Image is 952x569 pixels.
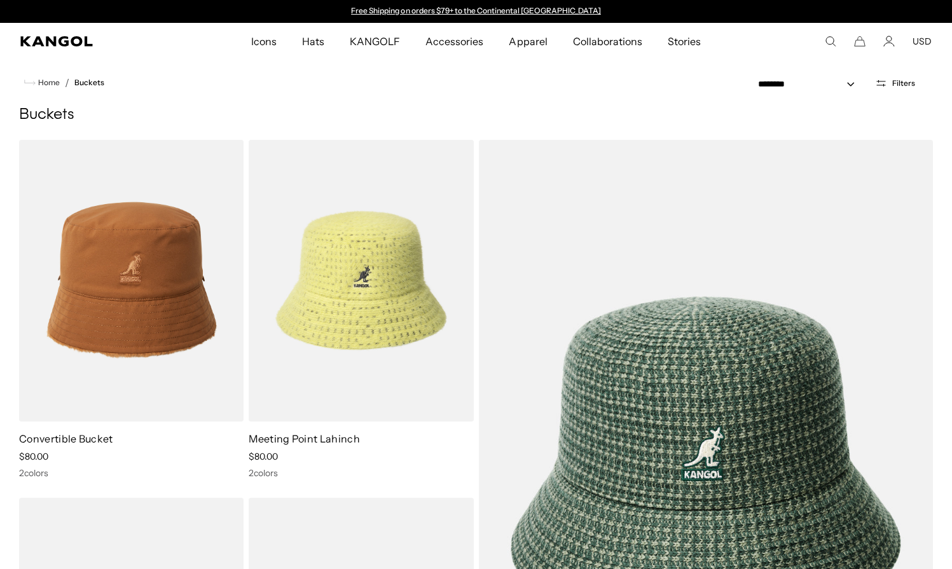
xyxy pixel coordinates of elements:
[74,78,104,87] a: Buckets
[249,451,278,462] span: $80.00
[655,23,714,60] a: Stories
[19,451,48,462] span: $80.00
[345,6,607,17] div: Announcement
[19,432,113,445] a: Convertible Bucket
[249,140,473,422] img: Meeting Point Lahinch
[913,36,932,47] button: USD
[425,23,483,60] span: Accessories
[351,6,601,15] a: Free Shipping on orders $79+ to the Continental [GEOGRAPHIC_DATA]
[668,23,701,60] span: Stories
[337,23,413,60] a: KANGOLF
[19,467,244,479] div: 2 colors
[892,79,915,88] span: Filters
[24,77,60,88] a: Home
[60,75,69,90] li: /
[249,467,473,479] div: 2 colors
[350,23,400,60] span: KANGOLF
[753,78,867,91] select: Sort by: Featured
[19,106,933,125] h1: Buckets
[251,23,277,60] span: Icons
[883,36,895,47] a: Account
[20,36,165,46] a: Kangol
[302,23,324,60] span: Hats
[867,78,923,89] button: Open filters
[509,23,547,60] span: Apparel
[19,140,244,422] img: Convertible Bucket
[289,23,337,60] a: Hats
[825,36,836,47] summary: Search here
[249,432,360,445] a: Meeting Point Lahinch
[854,36,866,47] button: Cart
[573,23,642,60] span: Collaborations
[560,23,655,60] a: Collaborations
[345,6,607,17] slideshow-component: Announcement bar
[238,23,289,60] a: Icons
[345,6,607,17] div: 1 of 2
[36,78,60,87] span: Home
[413,23,496,60] a: Accessories
[496,23,560,60] a: Apparel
